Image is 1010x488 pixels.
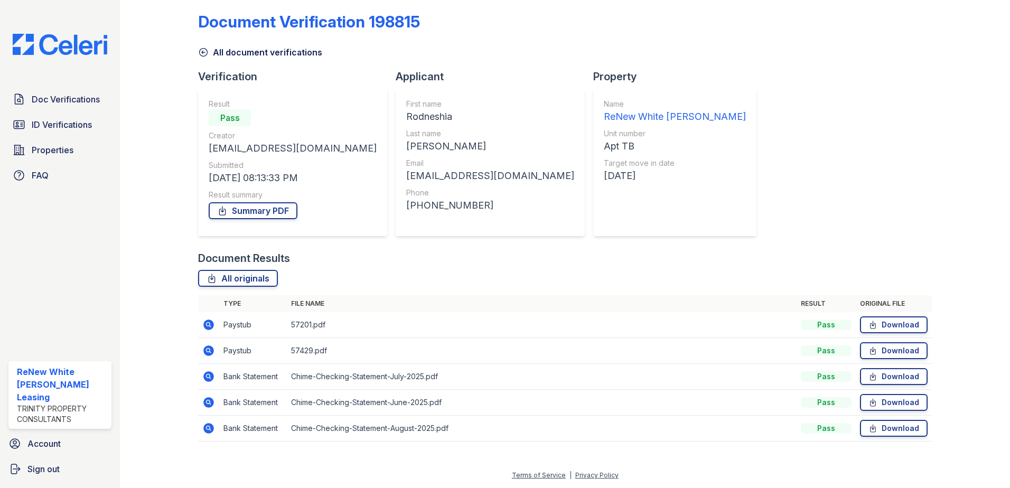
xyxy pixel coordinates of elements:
div: Creator [209,130,377,141]
td: Chime-Checking-Statement-July-2025.pdf [287,364,797,390]
div: Submitted [209,160,377,171]
a: All originals [198,270,278,287]
div: Property [593,69,765,84]
span: FAQ [32,169,49,182]
div: Pass [209,109,251,126]
a: Privacy Policy [575,471,619,479]
td: Chime-Checking-Statement-August-2025.pdf [287,416,797,442]
div: Target move in date [604,158,746,168]
div: Trinity Property Consultants [17,403,107,425]
div: Phone [406,187,574,198]
a: FAQ [8,165,111,186]
div: Result summary [209,190,377,200]
div: Email [406,158,574,168]
div: Unit number [604,128,746,139]
div: [EMAIL_ADDRESS][DOMAIN_NAME] [209,141,377,156]
a: ID Verifications [8,114,111,135]
div: Verification [198,69,396,84]
div: Last name [406,128,574,139]
div: [DATE] [604,168,746,183]
td: Bank Statement [219,416,287,442]
div: Name [604,99,746,109]
div: Pass [801,345,852,356]
td: Chime-Checking-Statement-June-2025.pdf [287,390,797,416]
td: Bank Statement [219,364,287,390]
div: [PERSON_NAME] [406,139,574,154]
a: Download [860,342,928,359]
a: Download [860,368,928,385]
div: Result [209,99,377,109]
a: Download [860,394,928,411]
span: Account [27,437,61,450]
div: | [569,471,572,479]
td: Bank Statement [219,390,287,416]
a: All document verifications [198,46,322,59]
div: Pass [801,320,852,330]
a: Sign out [4,458,116,480]
a: Name ReNew White [PERSON_NAME] [604,99,746,124]
th: Type [219,295,287,312]
div: [EMAIL_ADDRESS][DOMAIN_NAME] [406,168,574,183]
span: Properties [32,144,73,156]
span: ID Verifications [32,118,92,131]
div: Pass [801,371,852,382]
div: First name [406,99,574,109]
span: Sign out [27,463,60,475]
a: Doc Verifications [8,89,111,110]
th: Result [797,295,856,312]
div: Document Verification 198815 [198,12,420,31]
th: File name [287,295,797,312]
a: Properties [8,139,111,161]
a: Summary PDF [209,202,297,219]
div: Applicant [396,69,593,84]
a: Account [4,433,116,454]
td: Paystub [219,312,287,338]
div: Rodneshia [406,109,574,124]
a: Terms of Service [512,471,566,479]
td: Paystub [219,338,287,364]
a: Download [860,420,928,437]
div: ReNew White [PERSON_NAME] [604,109,746,124]
div: Pass [801,397,852,408]
span: Doc Verifications [32,93,100,106]
img: CE_Logo_Blue-a8612792a0a2168367f1c8372b55b34899dd931a85d93a1a3d3e32e68fde9ad4.png [4,34,116,55]
div: [DATE] 08:13:33 PM [209,171,377,185]
div: ReNew White [PERSON_NAME] Leasing [17,365,107,403]
div: [PHONE_NUMBER] [406,198,574,213]
div: Apt TB [604,139,746,154]
td: 57201.pdf [287,312,797,338]
td: 57429.pdf [287,338,797,364]
th: Original file [856,295,932,312]
div: Document Results [198,251,290,266]
div: Pass [801,423,852,434]
a: Download [860,316,928,333]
